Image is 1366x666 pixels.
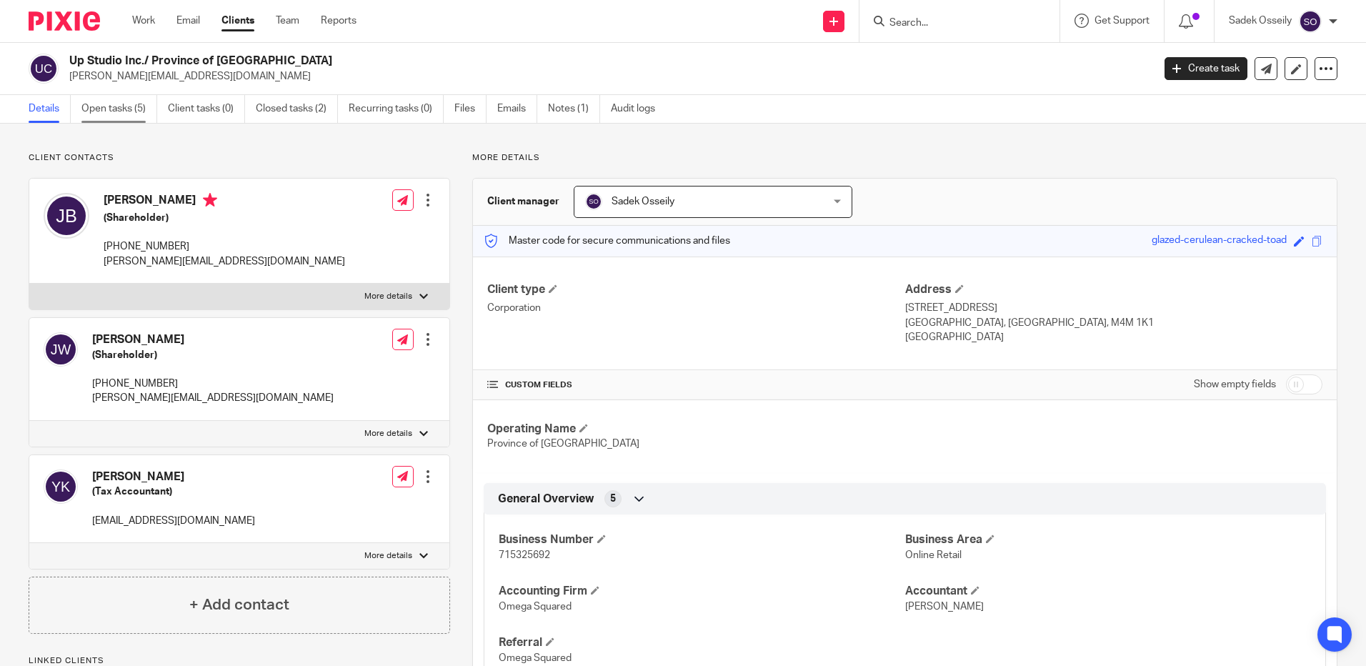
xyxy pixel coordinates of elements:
a: Team [276,14,299,28]
span: Province of [GEOGRAPHIC_DATA] [487,439,639,449]
span: 715325692 [499,550,550,560]
h5: (Shareholder) [92,348,334,362]
span: Sadek Osseily [612,197,674,207]
h3: Client manager [487,194,559,209]
h4: [PERSON_NAME] [92,469,255,484]
a: Open tasks (5) [81,95,157,123]
p: [PERSON_NAME][EMAIL_ADDRESS][DOMAIN_NAME] [69,69,1143,84]
p: Client contacts [29,152,450,164]
a: Details [29,95,71,123]
p: [GEOGRAPHIC_DATA] [905,330,1322,344]
img: svg%3E [1299,10,1322,33]
a: Closed tasks (2) [256,95,338,123]
img: svg%3E [44,469,78,504]
a: Recurring tasks (0) [349,95,444,123]
p: [PERSON_NAME][EMAIL_ADDRESS][DOMAIN_NAME] [104,254,345,269]
span: Get Support [1095,16,1150,26]
p: [EMAIL_ADDRESS][DOMAIN_NAME] [92,514,255,528]
input: Search [888,17,1017,30]
h4: Referral [499,635,904,650]
span: Omega Squared [499,653,572,663]
a: Reports [321,14,357,28]
a: Audit logs [611,95,666,123]
p: [GEOGRAPHIC_DATA], [GEOGRAPHIC_DATA], M4M 1K1 [905,316,1322,330]
span: Online Retail [905,550,962,560]
h4: Business Number [499,532,904,547]
p: More details [364,550,412,562]
p: More details [472,152,1337,164]
img: svg%3E [44,193,89,239]
h4: Accounting Firm [499,584,904,599]
h5: (Shareholder) [104,211,345,225]
label: Show empty fields [1194,377,1276,392]
h4: Accountant [905,584,1311,599]
p: [PERSON_NAME][EMAIL_ADDRESS][DOMAIN_NAME] [92,391,334,405]
p: Master code for secure communications and files [484,234,730,248]
span: 5 [610,492,616,506]
a: Clients [221,14,254,28]
p: Sadek Osseily [1229,14,1292,28]
h4: + Add contact [189,594,289,616]
h4: Client type [487,282,904,297]
a: Emails [497,95,537,123]
div: glazed-cerulean-cracked-toad [1152,233,1287,249]
span: [PERSON_NAME] [905,602,984,612]
img: Pixie [29,11,100,31]
i: Primary [203,193,217,207]
span: General Overview [498,492,594,507]
img: svg%3E [44,332,78,367]
a: Email [176,14,200,28]
a: Client tasks (0) [168,95,245,123]
p: [STREET_ADDRESS] [905,301,1322,315]
h4: [PERSON_NAME] [92,332,334,347]
a: Work [132,14,155,28]
a: Notes (1) [548,95,600,123]
img: svg%3E [585,193,602,210]
p: More details [364,291,412,302]
h5: (Tax Accountant) [92,484,255,499]
h4: Business Area [905,532,1311,547]
h4: [PERSON_NAME] [104,193,345,211]
span: Omega Squared [499,602,572,612]
h4: CUSTOM FIELDS [487,379,904,391]
h4: Address [905,282,1322,297]
a: Create task [1165,57,1247,80]
h2: Up Studio Inc./ Province of [GEOGRAPHIC_DATA] [69,54,928,69]
p: More details [364,428,412,439]
p: [PHONE_NUMBER] [92,377,334,391]
img: svg%3E [29,54,59,84]
p: Corporation [487,301,904,315]
a: Files [454,95,487,123]
h4: Operating Name [487,422,904,437]
p: [PHONE_NUMBER] [104,239,345,254]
